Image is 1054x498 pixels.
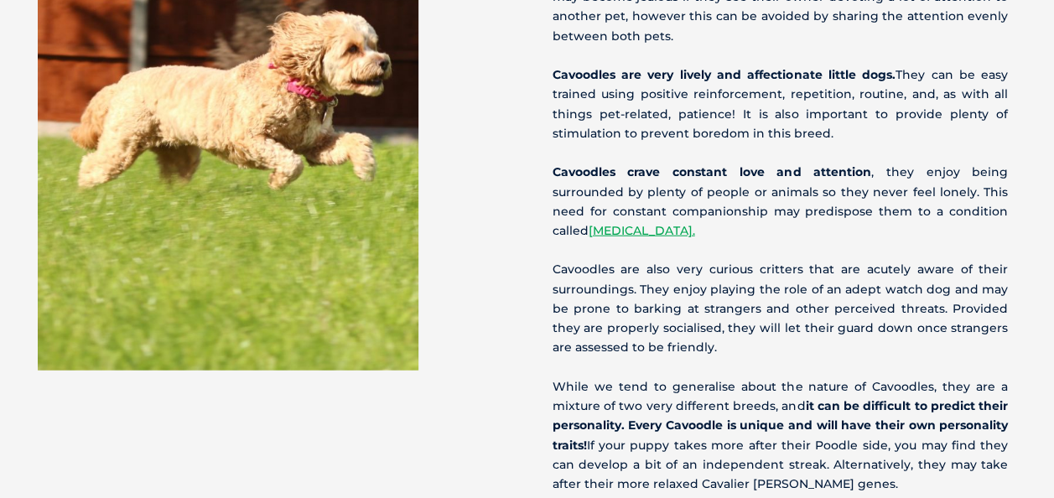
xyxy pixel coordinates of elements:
p: While we tend to generalise about the nature of Cavoodles, they are a mixture of two very differe... [553,377,1009,494]
strong: Cavoodles are very lively and affectionate little dogs. [553,67,896,82]
p: Cavoodles are also very curious critters that are acutely aware of their surroundings. They enjoy... [553,260,1009,357]
strong: Cavoodles crave constant love and attention [553,164,871,179]
p: , they enjoy being surrounded by plenty of people or animals so they never feel lonely. This need... [553,163,1009,241]
strong: it can be difficult to predict their personality. Every Cavoodle is unique and will have their ow... [553,398,1009,452]
a: [MEDICAL_DATA]. [589,223,695,238]
p: They can be easy trained using positive reinforcement, repetition, routine, and, as with all thin... [553,65,1009,143]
